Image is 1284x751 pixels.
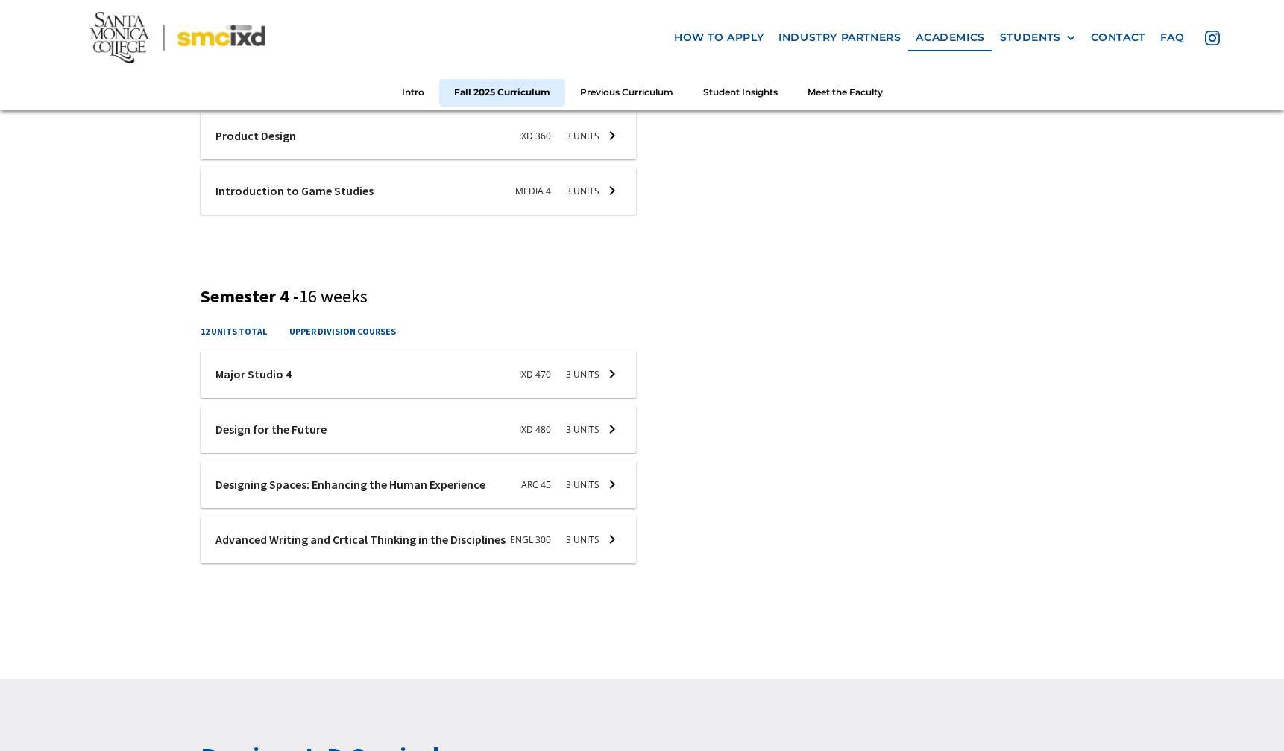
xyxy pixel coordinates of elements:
img: icon - instagram [1205,31,1220,45]
h3: Semester 4 - [201,286,1084,308]
a: faq [1153,24,1192,51]
h4: upper division courses [289,324,396,338]
a: Meet the Faculty [793,79,898,107]
a: contact [1083,24,1153,51]
a: Academics [908,24,992,51]
a: how to apply [667,24,771,51]
a: Previous Curriculum [565,79,688,107]
a: Fall 2025 Curriculum [439,79,565,107]
div: STUDENTS [1000,31,1076,44]
h4: 12 units total [201,324,267,338]
div: STUDENTS [1000,31,1061,44]
img: Santa Monica College - SMC IxD logo [90,12,265,63]
a: industry partners [771,24,908,51]
a: Student Insights [688,79,793,107]
a: Intro [387,79,439,107]
span: 16 weeks [299,285,368,308]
